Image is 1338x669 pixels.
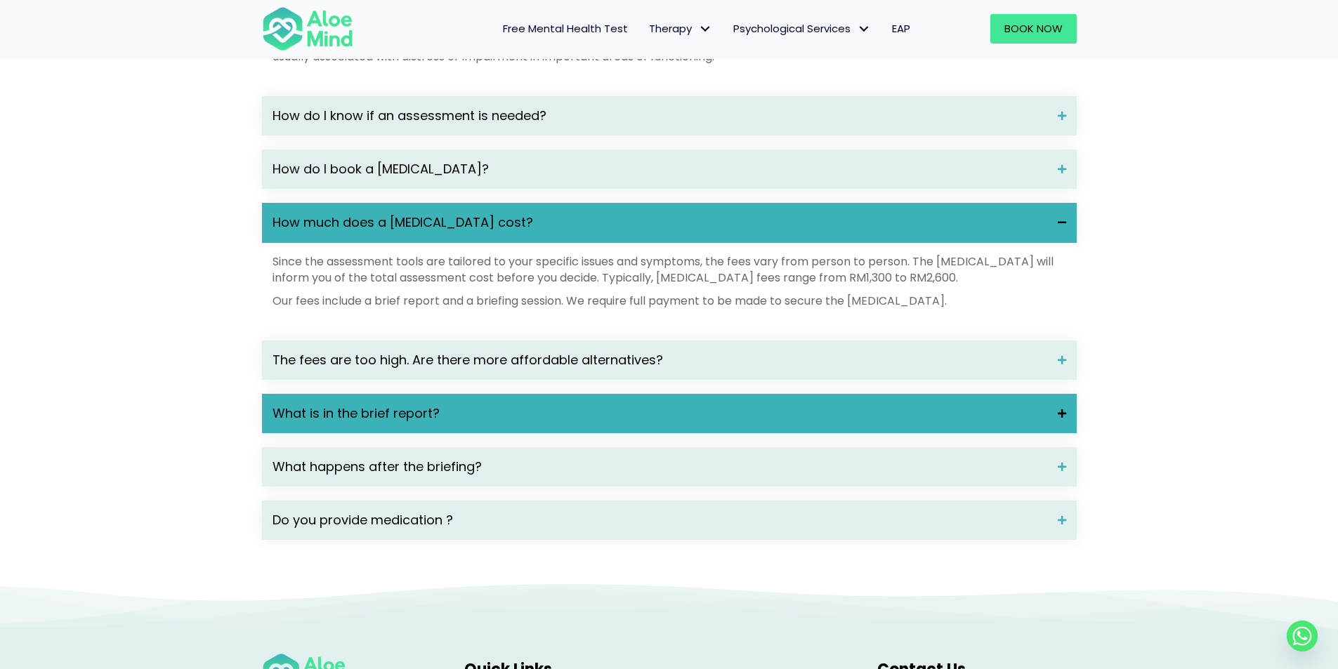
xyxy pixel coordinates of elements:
[273,160,1047,178] span: How do I book a [MEDICAL_DATA]?
[273,253,1066,286] p: Since the assessment tools are tailored to your specific issues and symptoms, the fees vary from ...
[273,107,1047,125] span: How do I know if an assessment is needed?
[492,14,638,44] a: Free Mental Health Test
[262,6,353,52] img: Aloe mind Logo
[273,293,1066,309] p: Our fees include a brief report and a briefing session. We require full payment to be made to sec...
[273,511,1047,529] span: Do you provide medication ?
[273,351,1047,369] span: The fees are too high. Are there more affordable alternatives?
[892,21,910,36] span: EAP
[695,19,716,39] span: Therapy: submenu
[273,458,1047,476] span: What happens after the briefing?
[638,14,723,44] a: TherapyTherapy: submenu
[990,14,1077,44] a: Book Now
[881,14,921,44] a: EAP
[1287,621,1318,651] a: Whatsapp
[273,213,1047,232] span: How much does a [MEDICAL_DATA] cost?
[733,21,871,36] span: Psychological Services
[273,404,1047,423] span: What is in the brief report?
[1004,21,1063,36] span: Book Now
[372,14,921,44] nav: Menu
[503,21,628,36] span: Free Mental Health Test
[649,21,712,36] span: Therapy
[723,14,881,44] a: Psychological ServicesPsychological Services: submenu
[854,19,874,39] span: Psychological Services: submenu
